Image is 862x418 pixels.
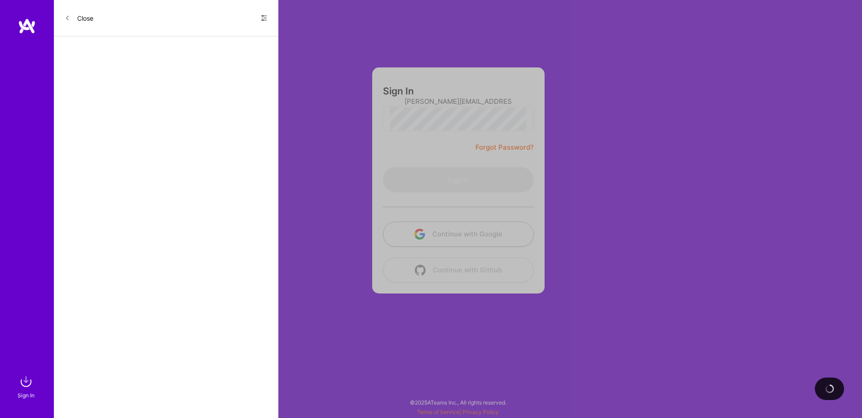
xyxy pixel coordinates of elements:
button: Close [65,11,93,25]
img: logo [18,18,36,34]
img: loading [825,384,834,393]
a: sign inSign In [19,373,35,400]
div: Sign In [18,391,35,400]
img: sign in [17,373,35,391]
